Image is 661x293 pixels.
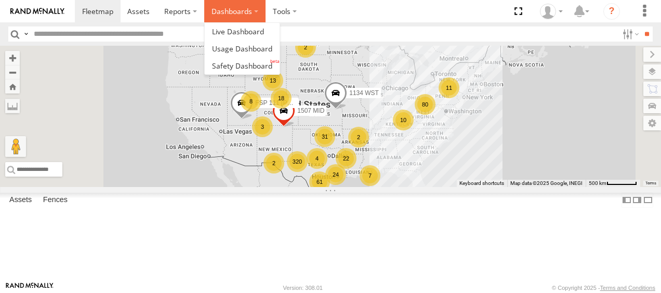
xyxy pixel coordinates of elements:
[4,193,37,207] label: Assets
[262,70,283,91] div: 13
[645,181,656,185] a: Terms (opens in new tab)
[589,180,606,186] span: 500 km
[283,285,323,291] div: Version: 308.01
[6,283,54,293] a: Visit our Website
[263,153,284,174] div: 2
[287,151,308,172] div: 320
[622,193,632,208] label: Dock Summary Table to the Left
[314,126,335,147] div: 31
[349,89,379,97] span: 1134 WST
[297,108,324,115] span: 1507 MID
[252,116,273,137] div: 3
[586,180,640,187] button: Map Scale: 500 km per 55 pixels
[309,171,330,192] div: 61
[415,94,435,115] div: 80
[10,8,64,15] img: rand-logo.svg
[510,180,583,186] span: Map data ©2025 Google, INEGI
[241,91,261,112] div: 8
[5,79,20,94] button: Zoom Home
[643,193,653,208] label: Hide Summary Table
[552,285,655,291] div: © Copyright 2025 -
[632,193,642,208] label: Dock Summary Table to the Right
[348,127,369,148] div: 2
[600,285,655,291] a: Terms and Conditions
[325,164,346,185] div: 24
[603,3,620,20] i: ?
[38,193,73,207] label: Fences
[360,165,380,186] div: 7
[536,4,566,19] div: Derrick Ball
[643,116,661,130] label: Map Settings
[5,136,26,157] button: Drag Pegman onto the map to open Street View
[295,37,316,58] div: 2
[618,26,641,42] label: Search Filter Options
[5,99,20,113] label: Measure
[307,148,327,169] div: 4
[5,51,20,65] button: Zoom in
[271,88,292,109] div: 18
[459,180,504,187] button: Keyboard shortcuts
[336,148,356,169] div: 22
[255,100,333,107] span: FSP 111 [PERSON_NAME]
[393,110,414,130] div: 10
[439,77,459,98] div: 11
[22,26,30,42] label: Search Query
[5,65,20,79] button: Zoom out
